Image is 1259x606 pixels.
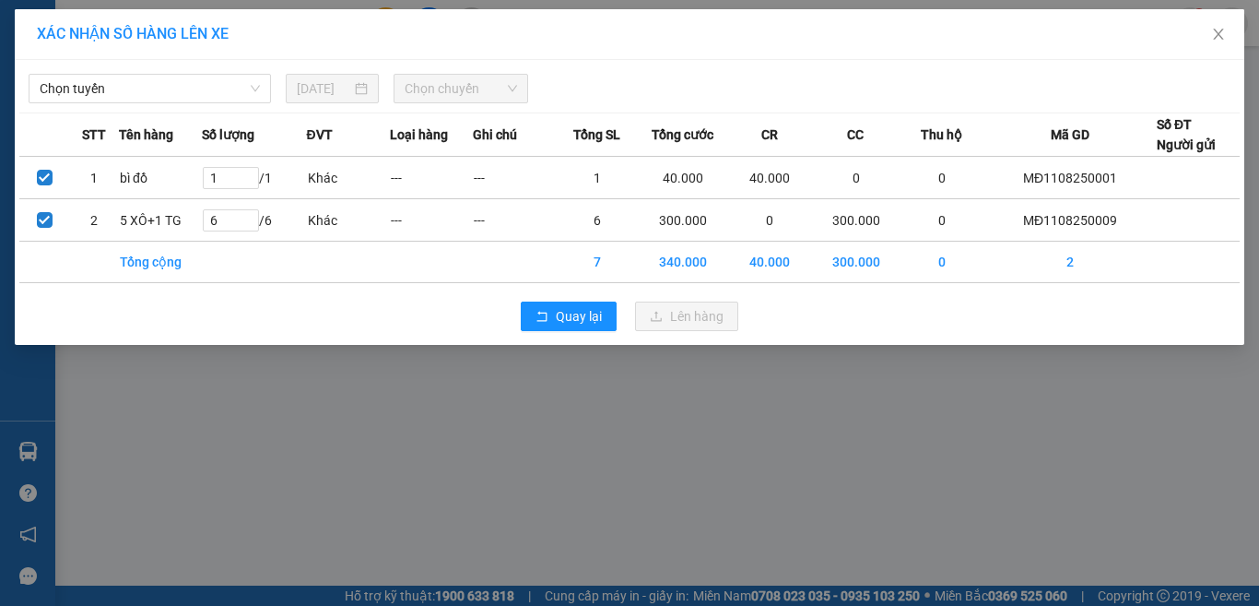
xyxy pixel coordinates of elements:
td: 300.000 [639,199,728,242]
button: uploadLên hàng [635,302,738,331]
td: 0 [900,199,983,242]
span: Chọn chuyến [405,75,518,102]
span: Thu hộ [921,125,962,145]
td: --- [473,157,556,199]
span: Loại hàng [390,125,448,145]
span: STT [82,125,106,145]
td: 300.000 [811,199,900,242]
span: Mã GD [1051,125,1089,145]
span: Decrease Value [238,220,258,231]
td: --- [473,199,556,242]
td: --- [390,199,473,242]
td: MĐ1108250001 [983,157,1157,199]
td: --- [390,157,473,199]
td: 7 [556,242,639,283]
span: Tổng SL [573,125,620,145]
span: Tên hàng [119,125,173,145]
span: CC [847,125,864,145]
td: / 1 [202,157,306,199]
span: ĐVT [307,125,333,145]
td: 0 [900,157,983,199]
button: rollbackQuay lại [521,302,617,331]
td: 6 [556,199,639,242]
td: MĐ1108250009 [983,199,1157,242]
td: Tổng cộng [119,242,202,283]
td: Khác [307,199,390,242]
td: 340.000 [639,242,728,283]
span: CR [761,125,778,145]
span: Số lượng [202,125,254,145]
td: 300.000 [811,242,900,283]
td: bì đồ [119,157,202,199]
span: rollback [535,310,548,325]
span: Decrease Value [238,178,258,188]
td: 1 [556,157,639,199]
span: down [243,220,254,232]
td: 5 XÔ+1 TG [119,199,202,242]
td: / 6 [202,199,306,242]
td: 0 [811,157,900,199]
span: close [1211,27,1226,42]
td: 0 [900,242,983,283]
td: 2 [69,199,119,242]
span: XÁC NHẬN SỐ HÀNG LÊN XE [37,25,229,42]
td: 40.000 [728,242,811,283]
span: Tổng cước [652,125,713,145]
span: Quay lại [556,306,602,327]
span: Increase Value [238,168,258,178]
input: 11/08/2025 [297,78,350,99]
td: 0 [728,199,811,242]
button: Close [1193,9,1244,61]
span: Increase Value [238,210,258,220]
span: Chọn tuyến [40,75,260,102]
td: 40.000 [728,157,811,199]
td: 1 [69,157,119,199]
td: Khác [307,157,390,199]
div: Số ĐT Người gửi [1157,114,1216,155]
span: Ghi chú [473,125,517,145]
span: up [243,210,254,221]
td: 40.000 [639,157,728,199]
span: up [243,168,254,179]
td: 2 [983,242,1157,283]
span: down [243,178,254,189]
